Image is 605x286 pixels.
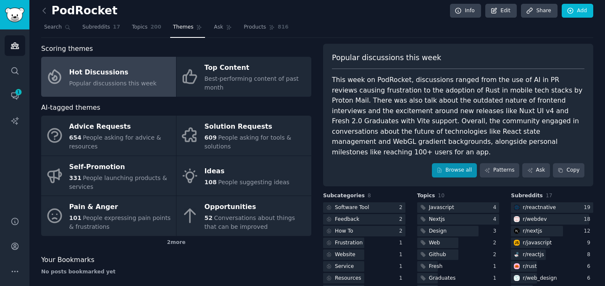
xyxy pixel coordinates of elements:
[523,251,544,259] div: r/ reactjs
[5,8,24,22] img: GummySearch logo
[417,249,500,260] a: Github2
[429,216,445,223] div: Nextjs
[69,214,171,230] span: People expressing pain points & frustrations
[335,239,363,247] div: Frustration
[211,21,235,38] a: Ask
[41,196,176,236] a: Pain & Anger101People expressing pain points & frustrations
[493,228,500,235] div: 3
[205,214,295,230] span: Conversations about things that can be improved
[69,120,172,134] div: Advice Requests
[429,263,443,270] div: Fresh
[521,4,557,18] a: Share
[176,57,311,97] a: Top ContentBest-performing content of past month
[323,192,365,200] span: Subcategories
[41,116,176,156] a: Advice Requests654People asking for advice & resources
[335,216,359,223] div: Feedback
[323,273,405,283] a: Resources1
[82,24,110,31] span: Subreddits
[335,263,354,270] div: Service
[587,263,593,270] div: 6
[69,80,157,87] span: Popular discussions this week
[205,120,307,134] div: Solution Requests
[69,134,82,141] span: 654
[429,228,447,235] div: Design
[113,24,120,31] span: 17
[562,4,593,18] a: Add
[493,204,500,212] div: 4
[368,193,371,199] span: 8
[429,204,454,212] div: Javascript
[41,103,100,113] span: AI-tagged themes
[417,214,500,225] a: Nextjs4
[335,251,355,259] div: Website
[417,202,500,213] a: Javascript4
[511,202,593,213] a: reactnativer/reactnative19
[205,214,213,221] span: 52
[41,255,95,265] span: Your Bookmarks
[399,263,405,270] div: 1
[41,4,117,18] h2: PodRocket
[522,163,550,177] a: Ask
[205,179,217,185] span: 108
[493,275,500,282] div: 1
[514,216,520,222] img: webdev
[523,239,552,247] div: r/ javascript
[399,216,405,223] div: 2
[417,273,500,283] a: Graduates1
[514,275,520,281] img: web_design
[129,21,164,38] a: Topics200
[584,216,593,223] div: 18
[170,21,205,38] a: Themes
[523,216,547,223] div: r/ webdev
[523,204,556,212] div: r/ reactnative
[241,21,291,38] a: Products816
[205,61,307,75] div: Top Content
[323,202,405,213] a: Software Tool2
[429,275,456,282] div: Graduates
[399,204,405,212] div: 2
[150,24,161,31] span: 200
[399,228,405,235] div: 2
[429,251,446,259] div: Github
[511,238,593,248] a: javascriptr/javascript9
[493,251,500,259] div: 2
[69,201,172,214] div: Pain & Anger
[205,201,307,214] div: Opportunities
[214,24,223,31] span: Ask
[5,85,25,106] a: 1
[205,75,299,91] span: Best-performing content of past month
[173,24,194,31] span: Themes
[523,228,542,235] div: r/ nextjs
[523,263,537,270] div: r/ rust
[15,89,22,95] span: 1
[323,214,405,225] a: Feedback2
[511,214,593,225] a: webdevr/webdev18
[480,163,519,177] a: Patterns
[132,24,147,31] span: Topics
[438,193,445,199] span: 10
[511,261,593,272] a: rustr/rust6
[332,75,584,157] div: This week on PodRocket, discussions ranged from the use of AI in PR reviews causing frustration t...
[417,226,500,236] a: Design3
[587,251,593,259] div: 8
[511,192,543,200] span: Subreddits
[69,160,172,174] div: Self-Promotion
[399,251,405,259] div: 1
[553,163,584,177] button: Copy
[41,156,176,196] a: Self-Promotion331People launching products & services
[514,252,520,257] img: reactjs
[69,134,161,150] span: People asking for advice & resources
[79,21,123,38] a: Subreddits17
[417,261,500,272] a: Fresh1
[41,236,311,249] div: 2 more
[335,275,361,282] div: Resources
[69,214,82,221] span: 101
[546,193,552,199] span: 17
[205,134,292,150] span: People asking for tools & solutions
[41,44,93,54] span: Scoring themes
[511,273,593,283] a: web_designr/web_design6
[514,204,520,210] img: reactnative
[485,4,517,18] a: Edit
[584,204,593,212] div: 19
[176,196,311,236] a: Opportunities52Conversations about things that can be improved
